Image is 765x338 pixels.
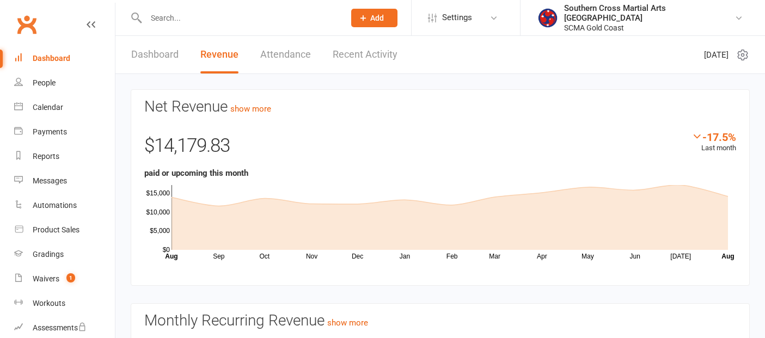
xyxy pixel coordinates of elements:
[14,120,115,144] a: Payments
[143,10,337,26] input: Search...
[442,5,472,30] span: Settings
[691,131,736,143] div: -17.5%
[144,131,736,167] div: $14,179.83
[564,23,735,33] div: SCMA Gold Coast
[144,312,736,329] h3: Monthly Recurring Revenue
[564,3,735,23] div: Southern Cross Martial Arts [GEOGRAPHIC_DATA]
[13,11,40,38] a: Clubworx
[33,127,67,136] div: Payments
[14,46,115,71] a: Dashboard
[33,323,87,332] div: Assessments
[33,274,59,283] div: Waivers
[260,36,311,73] a: Attendance
[131,36,179,73] a: Dashboard
[14,169,115,193] a: Messages
[33,103,63,112] div: Calendar
[14,218,115,242] a: Product Sales
[144,168,248,178] strong: paid or upcoming this month
[351,9,397,27] button: Add
[14,95,115,120] a: Calendar
[33,78,56,87] div: People
[704,48,729,62] span: [DATE]
[537,7,559,29] img: thumb_image1620786302.png
[200,36,238,73] a: Revenue
[14,242,115,267] a: Gradings
[33,54,70,63] div: Dashboard
[333,36,397,73] a: Recent Activity
[66,273,75,282] span: 1
[33,250,64,259] div: Gradings
[14,144,115,169] a: Reports
[33,201,77,210] div: Automations
[327,318,368,328] a: show more
[33,152,59,161] div: Reports
[33,299,65,308] div: Workouts
[691,131,736,154] div: Last month
[14,267,115,291] a: Waivers 1
[230,104,271,114] a: show more
[14,291,115,316] a: Workouts
[33,225,79,234] div: Product Sales
[33,176,67,185] div: Messages
[14,193,115,218] a: Automations
[370,14,384,22] span: Add
[144,99,736,115] h3: Net Revenue
[14,71,115,95] a: People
